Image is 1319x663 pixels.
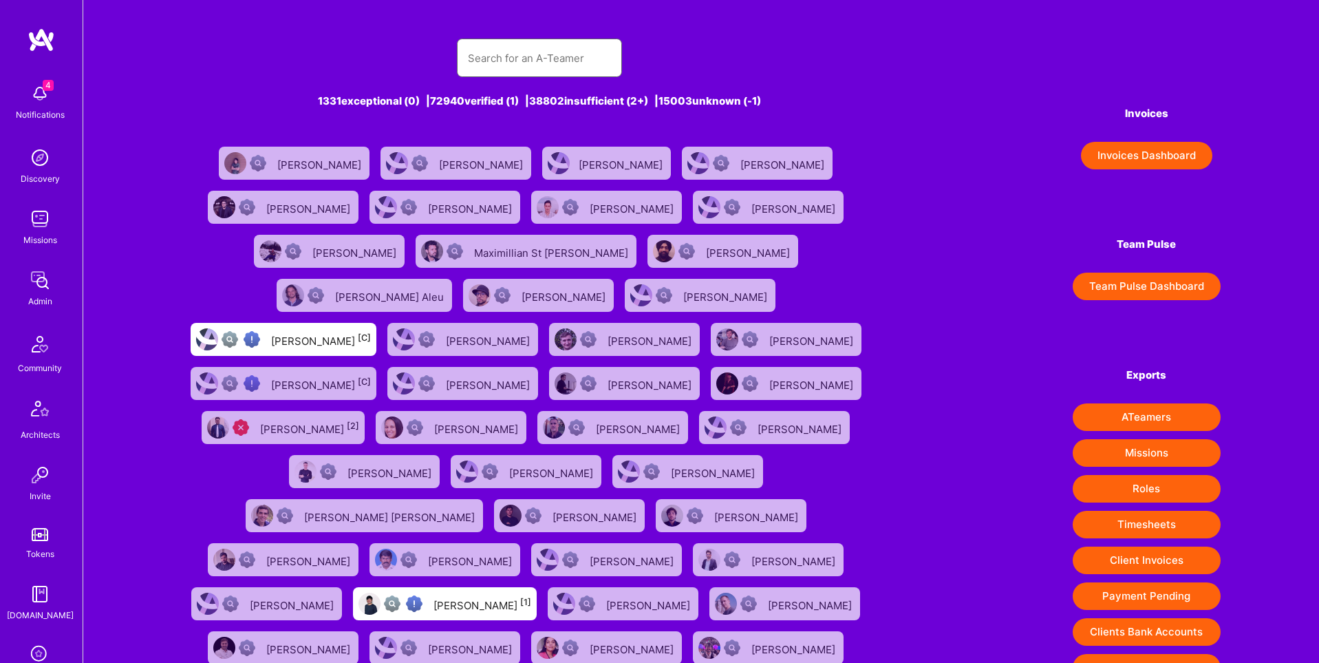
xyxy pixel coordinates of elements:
[308,287,324,304] img: Not Scrubbed
[520,597,531,607] sup: [1]
[537,196,559,218] img: User Avatar
[724,551,740,568] img: Not Scrubbed
[724,640,740,656] img: Not Scrubbed
[224,152,246,174] img: User Avatar
[562,640,579,656] img: Not Scrubbed
[358,333,371,343] sup: [C]
[1073,439,1221,467] button: Missions
[445,450,607,494] a: User AvatarNot Scrubbed[PERSON_NAME]
[21,171,60,186] div: Discovery
[1073,369,1221,381] h4: Exports
[1073,403,1221,431] button: ATeamers
[548,152,570,174] img: User Avatar
[537,549,559,571] img: User Avatar
[283,450,445,494] a: User AvatarNot Scrubbed[PERSON_NAME]
[683,286,770,304] div: [PERSON_NAME]
[375,637,397,659] img: User Avatar
[266,551,353,569] div: [PERSON_NAME]
[713,155,729,171] img: Not Scrubbed
[347,463,434,481] div: [PERSON_NAME]
[537,141,676,185] a: User Avatar[PERSON_NAME]
[393,372,415,394] img: User Avatar
[382,361,544,406] a: User AvatarNot Scrubbed[PERSON_NAME]
[428,198,515,216] div: [PERSON_NAME]
[526,538,687,582] a: User AvatarNot Scrubbed[PERSON_NAME]
[704,582,866,626] a: User AvatarNot Scrubbed[PERSON_NAME]
[705,417,727,439] img: User Avatar
[421,240,443,262] img: User Avatar
[18,361,62,375] div: Community
[197,593,219,615] img: User Avatar
[213,549,235,571] img: User Avatar
[580,331,597,348] img: Not Scrubbed
[643,463,660,480] img: Not Scrubbed
[26,80,54,107] img: bell
[250,155,266,171] img: Not Scrubbed
[579,596,595,612] img: Not Scrubbed
[607,450,769,494] a: User AvatarNot Scrubbed[PERSON_NAME]
[428,639,515,657] div: [PERSON_NAME]
[676,141,838,185] a: User AvatarNot Scrubbed[PERSON_NAME]
[606,595,693,613] div: [PERSON_NAME]
[650,494,812,538] a: User AvatarNot Scrubbed[PERSON_NAME]
[661,505,683,527] img: User Avatar
[347,421,359,431] sup: [2]
[468,41,611,76] input: Search for an A-Teamer
[382,317,544,361] a: User AvatarNot Scrubbed[PERSON_NAME]
[239,551,255,568] img: Not Scrubbed
[555,372,577,394] img: User Avatar
[698,549,720,571] img: User Avatar
[1081,142,1212,169] button: Invoices Dashboard
[1073,582,1221,610] button: Payment Pending
[186,582,347,626] a: User AvatarNot Scrubbed[PERSON_NAME]
[522,286,608,304] div: [PERSON_NAME]
[26,144,54,171] img: discovery
[386,152,408,174] img: User Avatar
[687,185,849,229] a: User AvatarNot Scrubbed[PERSON_NAME]
[260,419,359,436] div: [PERSON_NAME]
[21,428,60,442] div: Architects
[239,199,255,215] img: Not Scrubbed
[525,507,541,524] img: Not Scrubbed
[769,330,856,348] div: [PERSON_NAME]
[758,419,844,436] div: [PERSON_NAME]
[410,229,642,273] a: User AvatarNot ScrubbedMaximillian St [PERSON_NAME]
[207,417,229,439] img: User Avatar
[358,377,371,387] sup: [C]
[182,94,897,108] div: 1331 exceptional (0) | 72940 verified (1) | 38802 insufficient (2+) | 15003 unknown (-1)
[474,242,631,260] div: Maximillian St [PERSON_NAME]
[482,463,498,480] img: Not Scrubbed
[553,507,639,525] div: [PERSON_NAME]
[642,229,804,273] a: User AvatarNot Scrubbed[PERSON_NAME]
[608,330,694,348] div: [PERSON_NAME]
[687,538,849,582] a: User AvatarNot Scrubbed[PERSON_NAME]
[630,284,652,306] img: User Avatar
[671,463,758,481] div: [PERSON_NAME]
[411,155,428,171] img: Not Scrubbed
[406,596,422,612] img: High Potential User
[26,205,54,233] img: teamwork
[23,328,56,361] img: Community
[202,185,364,229] a: User AvatarNot Scrubbed[PERSON_NAME]
[1073,511,1221,538] button: Timesheets
[23,233,57,247] div: Missions
[384,596,400,612] img: Not fully vetted
[304,507,478,525] div: [PERSON_NAME] [PERSON_NAME]
[271,375,371,392] div: [PERSON_NAME]
[28,294,52,308] div: Admin
[213,141,375,185] a: User AvatarNot Scrubbed[PERSON_NAME]
[562,199,579,215] img: Not Scrubbed
[400,199,417,215] img: Not Scrubbed
[526,185,687,229] a: User AvatarNot Scrubbed[PERSON_NAME]
[698,637,720,659] img: User Avatar
[1073,107,1221,120] h4: Invoices
[619,273,781,317] a: User AvatarNot Scrubbed[PERSON_NAME]
[494,287,511,304] img: Not Scrubbed
[656,287,672,304] img: Not Scrubbed
[364,538,526,582] a: User AvatarNot Scrubbed[PERSON_NAME]
[233,419,249,436] img: Unqualified
[213,196,235,218] img: User Avatar
[768,595,855,613] div: [PERSON_NAME]
[370,406,532,450] a: User AvatarNot Scrubbed[PERSON_NAME]
[458,273,619,317] a: User AvatarNot Scrubbed[PERSON_NAME]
